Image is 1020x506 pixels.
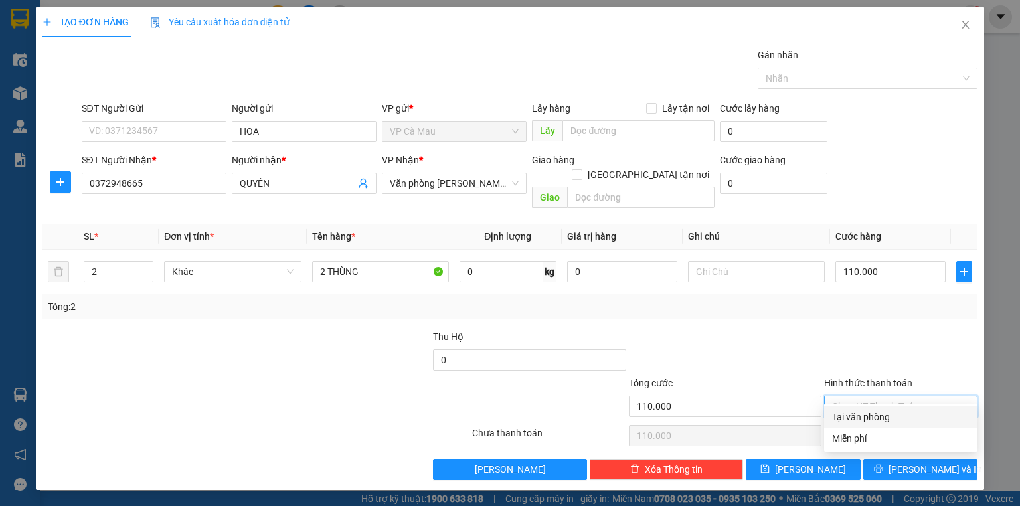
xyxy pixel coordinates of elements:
img: icon [150,17,161,28]
label: Gán nhãn [758,50,798,60]
div: Người gửi [232,101,377,116]
b: [PERSON_NAME] [76,9,188,25]
span: Định lượng [484,231,531,242]
button: save[PERSON_NAME] [746,459,861,480]
label: Hình thức thanh toán [824,378,912,388]
input: Cước lấy hàng [720,121,827,142]
button: [PERSON_NAME] [433,459,586,480]
button: plus [50,171,71,193]
label: Cước giao hàng [720,155,786,165]
span: Xóa Thông tin [645,462,703,477]
span: plus [50,177,70,187]
span: [GEOGRAPHIC_DATA] tận nơi [582,167,715,182]
span: Khác [172,262,293,282]
span: save [760,464,770,475]
input: Ghi Chú [688,261,825,282]
input: Cước giao hàng [720,173,827,194]
input: VD: Bàn, Ghế [312,261,449,282]
span: Văn phòng Hồ Chí Minh [390,173,519,193]
li: 02839.63.63.63 [6,46,253,62]
span: VP Nhận [382,155,419,165]
div: Chưa thanh toán [471,426,627,449]
th: Ghi chú [683,224,830,250]
span: TẠO ĐƠN HÀNG [42,17,129,27]
span: [PERSON_NAME] [475,462,546,477]
button: delete [48,261,69,282]
span: delete [630,464,639,475]
span: user-add [358,178,369,189]
input: Dọc đường [562,120,715,141]
span: environment [76,32,87,42]
span: [PERSON_NAME] và In [889,462,981,477]
b: GỬI : VP Cà Mau [6,83,141,105]
div: Tổng: 2 [48,299,394,314]
input: Dọc đường [567,187,715,208]
span: Lấy [532,120,562,141]
span: VP Cà Mau [390,122,519,141]
span: plus [957,266,972,277]
li: 85 [PERSON_NAME] [6,29,253,46]
div: VP gửi [382,101,527,116]
span: Tên hàng [312,231,355,242]
button: Close [947,7,984,44]
span: Lấy hàng [532,103,570,114]
span: Giao [532,187,567,208]
span: Cước hàng [835,231,881,242]
span: Thu Hộ [433,331,464,342]
span: printer [874,464,883,475]
button: deleteXóa Thông tin [590,459,743,480]
div: SĐT Người Gửi [82,101,226,116]
button: printer[PERSON_NAME] và In [863,459,978,480]
div: Miễn phí [832,431,970,446]
span: phone [76,48,87,59]
label: Cước lấy hàng [720,103,780,114]
span: kg [543,261,556,282]
span: Giá trị hàng [567,231,616,242]
div: SĐT Người Nhận [82,153,226,167]
div: Tại văn phòng [832,410,970,424]
span: Yêu cầu xuất hóa đơn điện tử [150,17,290,27]
span: [PERSON_NAME] [775,462,846,477]
input: 0 [567,261,677,282]
span: Giao hàng [532,155,574,165]
span: Lấy tận nơi [657,101,715,116]
span: plus [42,17,52,27]
span: Tổng cước [629,378,673,388]
span: SL [84,231,94,242]
div: Người nhận [232,153,377,167]
span: close [960,19,971,30]
span: Đơn vị tính [164,231,214,242]
button: plus [956,261,972,282]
